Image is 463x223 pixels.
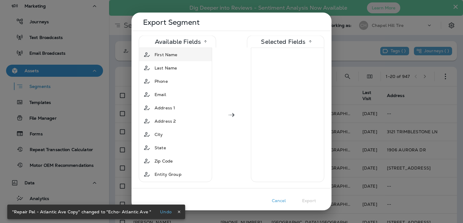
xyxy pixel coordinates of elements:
[155,105,175,111] span: Address 1
[155,131,163,137] span: City
[261,39,305,44] p: Selected Fields
[306,37,315,46] button: Sort by name
[155,65,177,71] span: Last Name
[12,206,151,217] div: "Repair Pal - Atlantic Ave Copy" changed to "Echo- Atlantic Ave "
[155,118,176,124] span: Address 2
[155,171,182,177] span: Entity Group
[264,196,294,205] button: Cancel
[155,39,201,44] p: Available Fields
[155,145,166,151] span: State
[201,37,210,46] button: Sort by name
[143,20,322,25] p: Export Segment
[155,52,177,58] span: First Name
[155,158,173,164] span: Zip Code
[155,92,166,98] span: Email
[160,209,172,214] p: Undo
[155,78,168,84] span: Phone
